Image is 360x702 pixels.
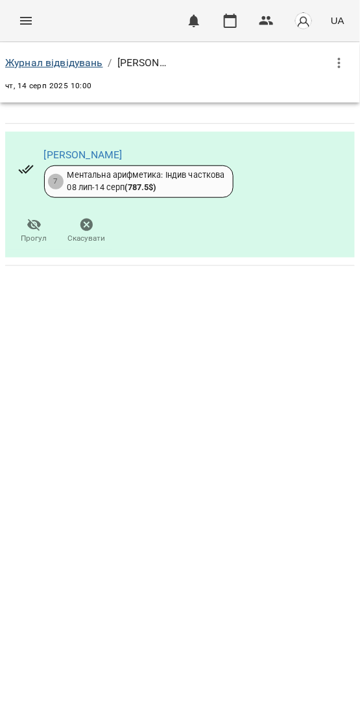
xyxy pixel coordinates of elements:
[125,182,156,192] b: ( 787.5 $ )
[10,5,42,36] button: Menu
[326,8,350,32] button: UA
[331,14,344,27] span: UA
[48,174,64,189] div: 7
[60,213,113,250] button: Скасувати
[117,55,169,71] p: [PERSON_NAME]
[294,12,313,30] img: avatar_s.png
[21,233,47,244] span: Прогул
[8,213,60,250] button: Прогул
[68,233,106,244] span: Скасувати
[44,149,123,161] a: [PERSON_NAME]
[108,55,112,71] li: /
[5,55,169,71] nav: breadcrumb
[5,56,103,69] a: Журнал відвідувань
[67,169,225,193] div: Ментальна арифметика: Індив часткова 08 лип - 14 серп
[5,81,92,90] span: чт, 14 серп 2025 10:00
